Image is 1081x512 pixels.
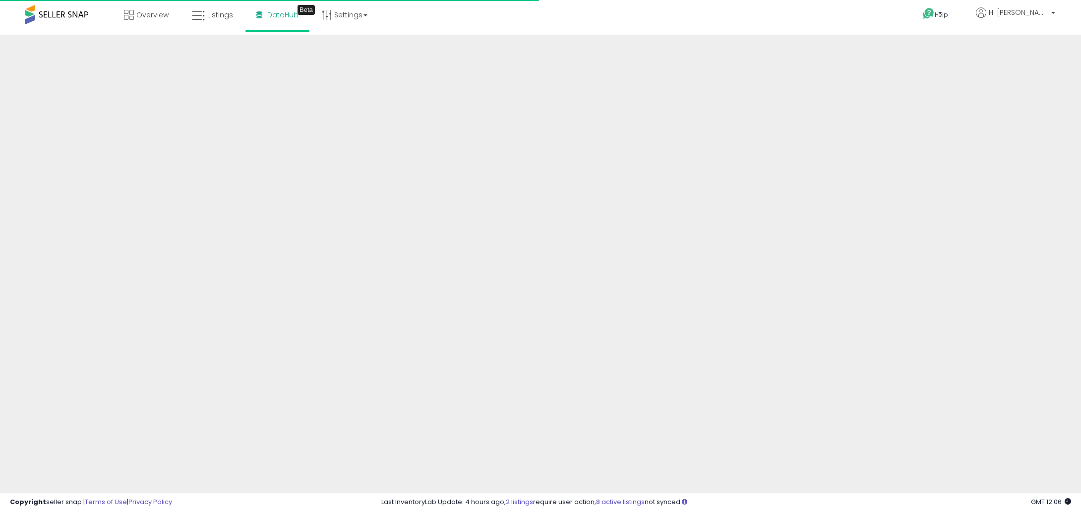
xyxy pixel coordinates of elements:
[1031,497,1071,507] span: 2025-09-12 12:06 GMT
[381,498,1071,507] div: Last InventoryLab Update: 4 hours ago, require user action, not synced.
[989,7,1048,17] span: Hi [PERSON_NAME]
[85,497,127,507] a: Terms of Use
[935,10,948,19] span: Help
[976,7,1055,30] a: Hi [PERSON_NAME]
[10,497,46,507] strong: Copyright
[596,497,645,507] a: 8 active listings
[207,10,233,20] span: Listings
[922,7,935,20] i: Get Help
[10,498,172,507] div: seller snap | |
[506,497,533,507] a: 2 listings
[298,5,315,15] div: Tooltip anchor
[267,10,299,20] span: DataHub
[128,497,172,507] a: Privacy Policy
[136,10,169,20] span: Overview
